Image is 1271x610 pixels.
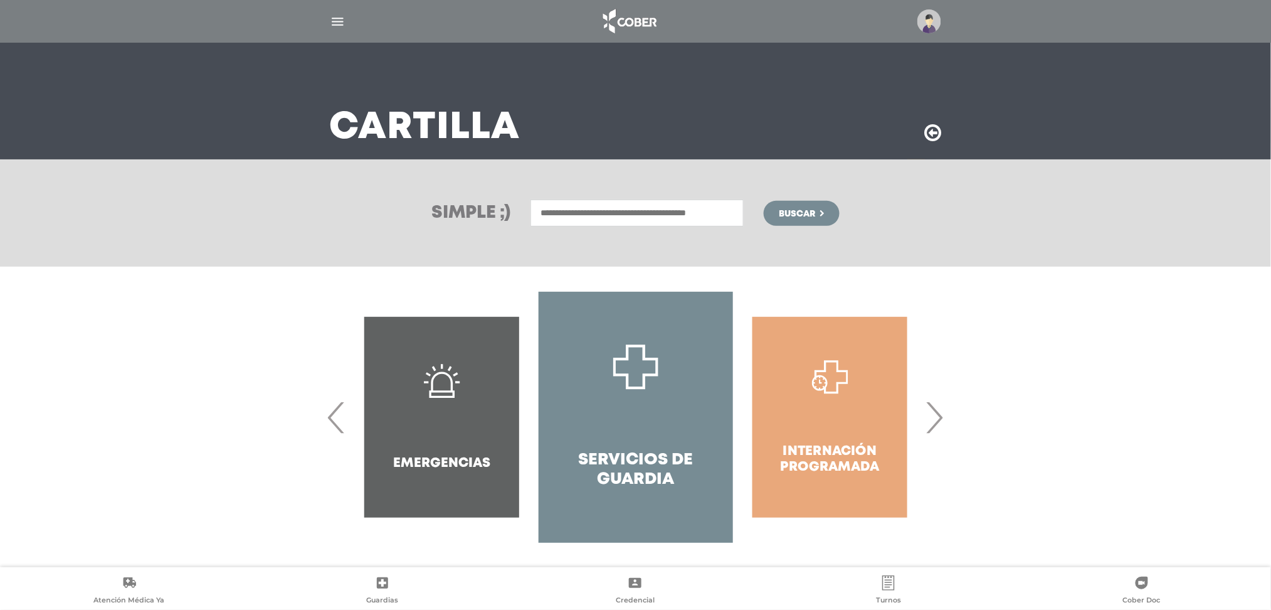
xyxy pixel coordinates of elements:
[779,210,815,218] span: Buscar
[616,596,655,607] span: Credencial
[366,596,398,607] span: Guardias
[596,6,662,36] img: logo_cober_home-white.png
[876,596,901,607] span: Turnos
[1123,596,1161,607] span: Cober Doc
[1015,575,1268,607] a: Cober Doc
[762,575,1015,607] a: Turnos
[509,575,762,607] a: Credencial
[764,201,839,226] button: Buscar
[330,112,520,144] h3: Cartilla
[330,14,345,29] img: Cober_menu-lines-white.svg
[3,575,256,607] a: Atención Médica Ya
[431,205,510,222] h3: Simple ;)
[93,596,164,607] span: Atención Médica Ya
[256,575,509,607] a: Guardias
[917,9,941,33] img: profile-placeholder.svg
[325,383,349,451] span: Previous
[922,383,947,451] span: Next
[561,451,710,490] h4: Servicios de Guardia
[539,292,732,543] a: Servicios de Guardia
